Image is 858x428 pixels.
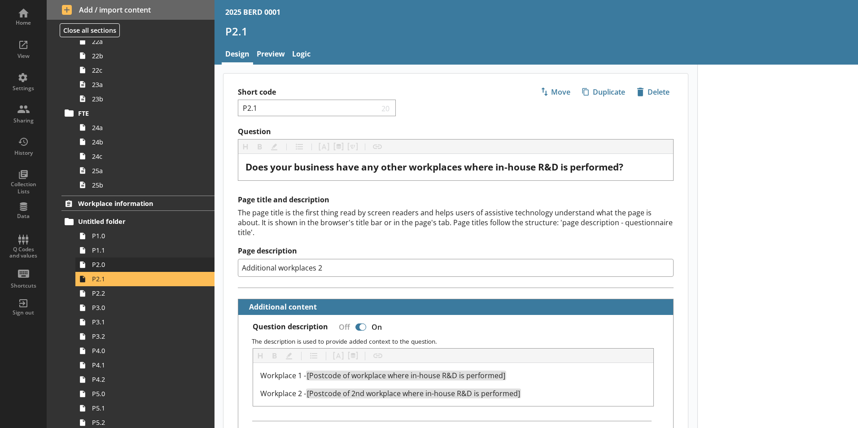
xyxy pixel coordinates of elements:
[242,299,319,315] button: Additional content
[8,85,39,92] div: Settings
[75,34,214,48] a: 22a
[78,217,188,226] span: Untitled folder
[92,332,192,341] span: P3.2
[8,309,39,316] div: Sign out
[225,24,847,38] h1: P2.1
[260,371,306,380] span: Workplace 1 -
[307,389,520,398] span: [Postcode of 2nd workplace where in-house R&D is performed]
[92,375,192,384] span: P4.2
[92,246,192,254] span: P1.1
[8,181,39,195] div: Collection Lists
[75,358,214,372] a: P4.1
[92,404,192,412] span: P5.1
[332,319,354,335] div: Off
[238,246,674,256] label: Page description
[61,196,214,211] a: Workplace information
[75,178,214,192] a: 25b
[307,371,505,380] span: [Postcode of workplace where in-house R&D is performed]
[633,85,673,99] span: Delete
[62,5,200,15] span: Add / import content
[8,246,39,259] div: Q Codes and values
[66,106,214,192] li: FTE24a24b24c25a25b
[75,286,214,301] a: P2.2
[75,163,214,178] a: 25a
[61,214,214,229] a: Untitled folder
[92,318,192,326] span: P3.1
[8,213,39,220] div: Data
[92,361,192,369] span: P4.1
[75,229,214,243] a: P1.0
[260,389,306,398] span: Workplace 2 -
[75,301,214,315] a: P3.0
[75,272,214,286] a: P2.1
[75,92,214,106] a: 23b
[252,337,666,345] p: The description is used to provide added context to the question.
[75,258,214,272] a: P2.0
[92,166,192,175] span: 25a
[75,48,214,63] a: 22b
[380,104,392,112] span: 20
[92,389,192,398] span: P5.0
[92,52,192,60] span: 22b
[92,231,192,240] span: P1.0
[225,7,280,17] div: 2025 BERD 0001
[75,120,214,135] a: 24a
[92,275,192,283] span: P2.1
[78,199,188,208] span: Workplace information
[245,161,623,173] span: Does your business have any other workplaces where in-house R&D is performed?
[92,95,192,103] span: 23b
[92,289,192,297] span: P2.2
[253,322,328,332] label: Question description
[75,372,214,387] a: P4.2
[47,1,214,192] li: Number of employees working on R&DHeadcount22a22b22c23a23bFTE24a24b24c25a25b
[537,85,574,99] span: Move
[238,127,674,136] label: Question
[8,149,39,157] div: History
[92,303,192,312] span: P3.0
[238,208,674,237] div: The page title is the first thing read by screen readers and helps users of assistive technology ...
[536,84,574,100] button: Move
[92,346,192,355] span: P4.0
[8,117,39,124] div: Sharing
[8,282,39,289] div: Shortcuts
[8,52,39,60] div: View
[92,80,192,89] span: 23a
[238,195,674,205] h2: Page title and description
[92,152,192,161] span: 24c
[75,387,214,401] a: P5.0
[245,161,666,173] div: Question
[92,123,192,132] span: 24a
[92,260,192,269] span: P2.0
[8,19,39,26] div: Home
[368,319,389,335] div: On
[66,20,214,106] li: Headcount22a22b22c23a23b
[75,135,214,149] a: 24b
[75,401,214,415] a: P5.1
[633,84,674,100] button: Delete
[75,315,214,329] a: P3.1
[238,87,456,97] label: Short code
[92,181,192,189] span: 25b
[92,138,192,146] span: 24b
[78,109,188,118] span: FTE
[92,66,192,74] span: 22c
[222,45,253,65] a: Design
[75,77,214,92] a: 23a
[578,85,629,99] span: Duplicate
[75,329,214,344] a: P3.2
[60,23,120,37] button: Close all sections
[92,418,192,427] span: P5.2
[92,37,192,46] span: 22a
[289,45,314,65] a: Logic
[61,106,214,120] a: FTE
[253,45,289,65] a: Preview
[75,243,214,258] a: P1.1
[75,63,214,77] a: 22c
[578,84,629,100] button: Duplicate
[75,149,214,163] a: 24c
[75,344,214,358] a: P4.0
